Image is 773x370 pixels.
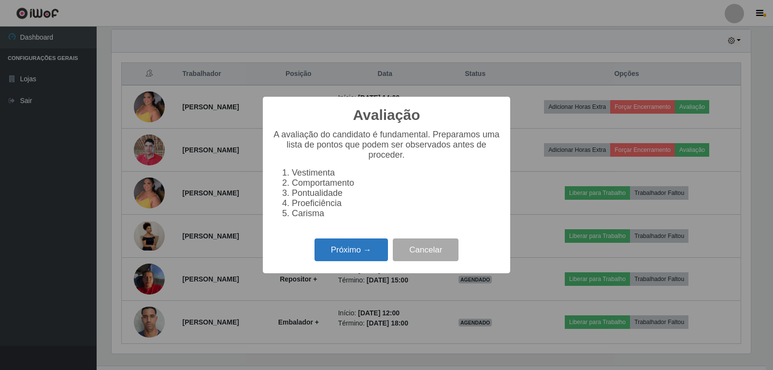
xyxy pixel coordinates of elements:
[292,208,501,219] li: Carisma
[292,188,501,198] li: Pontualidade
[353,106,420,124] h2: Avaliação
[272,130,501,160] p: A avaliação do candidato é fundamental. Preparamos uma lista de pontos que podem ser observados a...
[292,168,501,178] li: Vestimenta
[292,198,501,208] li: Proeficiência
[393,238,458,261] button: Cancelar
[315,238,388,261] button: Próximo →
[292,178,501,188] li: Comportamento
